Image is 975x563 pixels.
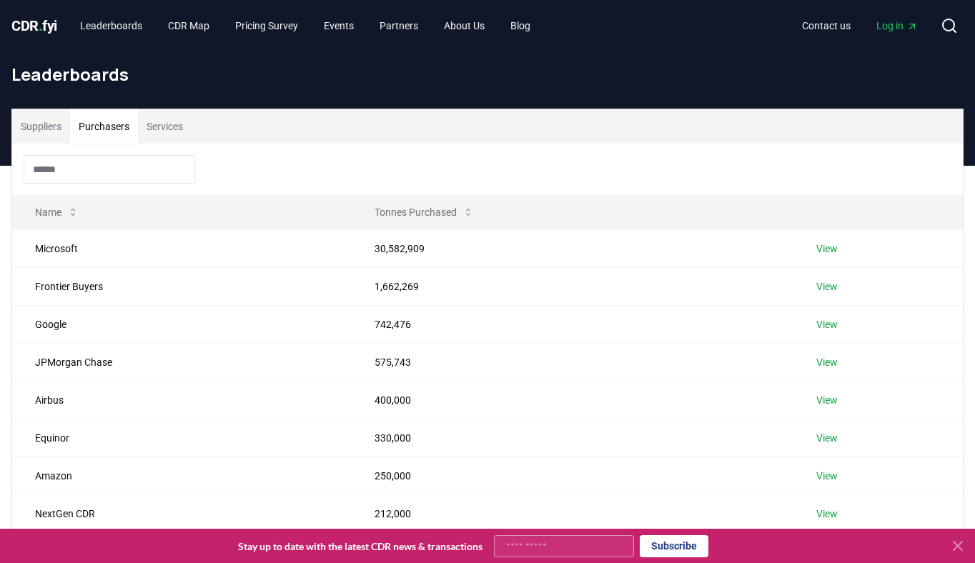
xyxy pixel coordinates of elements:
[352,343,793,381] td: 575,743
[352,419,793,457] td: 330,000
[12,419,352,457] td: Equinor
[791,13,929,39] nav: Main
[352,229,793,267] td: 30,582,909
[39,17,43,34] span: .
[368,13,430,39] a: Partners
[816,393,838,407] a: View
[11,63,964,86] h1: Leaderboards
[432,13,496,39] a: About Us
[12,457,352,494] td: Amazon
[138,109,192,144] button: Services
[157,13,221,39] a: CDR Map
[11,16,57,36] a: CDR.fyi
[12,267,352,305] td: Frontier Buyers
[224,13,310,39] a: Pricing Survey
[352,381,793,419] td: 400,000
[12,229,352,267] td: Microsoft
[876,19,918,33] span: Log in
[816,469,838,483] a: View
[352,305,793,343] td: 742,476
[791,13,862,39] a: Contact us
[816,507,838,521] a: View
[816,431,838,445] a: View
[816,317,838,332] a: View
[12,109,70,144] button: Suppliers
[865,13,929,39] a: Log in
[352,457,793,494] td: 250,000
[363,198,485,226] button: Tonnes Purchased
[312,13,365,39] a: Events
[352,267,793,305] td: 1,662,269
[12,305,352,343] td: Google
[12,494,352,532] td: NextGen CDR
[816,241,838,256] a: View
[499,13,542,39] a: Blog
[12,381,352,419] td: Airbus
[69,13,154,39] a: Leaderboards
[24,198,90,226] button: Name
[11,17,57,34] span: CDR fyi
[816,279,838,294] a: View
[12,343,352,381] td: JPMorgan Chase
[816,355,838,369] a: View
[69,13,542,39] nav: Main
[352,494,793,532] td: 212,000
[70,109,138,144] button: Purchasers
